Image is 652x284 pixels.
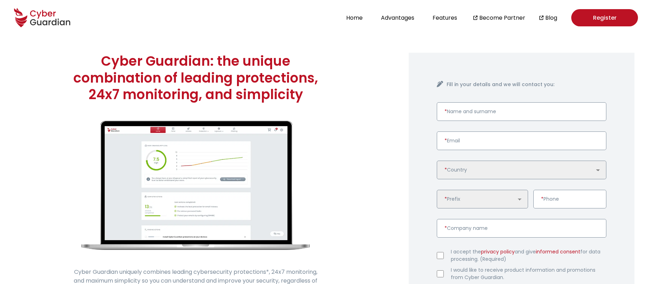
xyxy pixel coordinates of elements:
[479,13,525,22] a: Become Partner
[571,9,638,26] a: Register
[344,13,365,22] button: Home
[451,266,606,281] label: I would like to receive product information and promotions from Cyber Guardian.
[81,121,310,250] img: cyberguardian-home
[430,13,459,22] button: Features
[451,248,606,263] label: I accept the and give for data processing. (Required)
[536,248,580,255] a: informed consent
[533,190,606,208] input: Enter a valid phone number.
[73,53,318,103] h1: Cyber Guardian: the unique combination of leading protections, 24x7 monitoring, and simplicity
[481,248,515,255] a: privacy policy
[545,13,557,22] a: Blog
[447,81,606,88] h4: Fill in your details and we will contact you:
[379,13,416,22] button: Advantages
